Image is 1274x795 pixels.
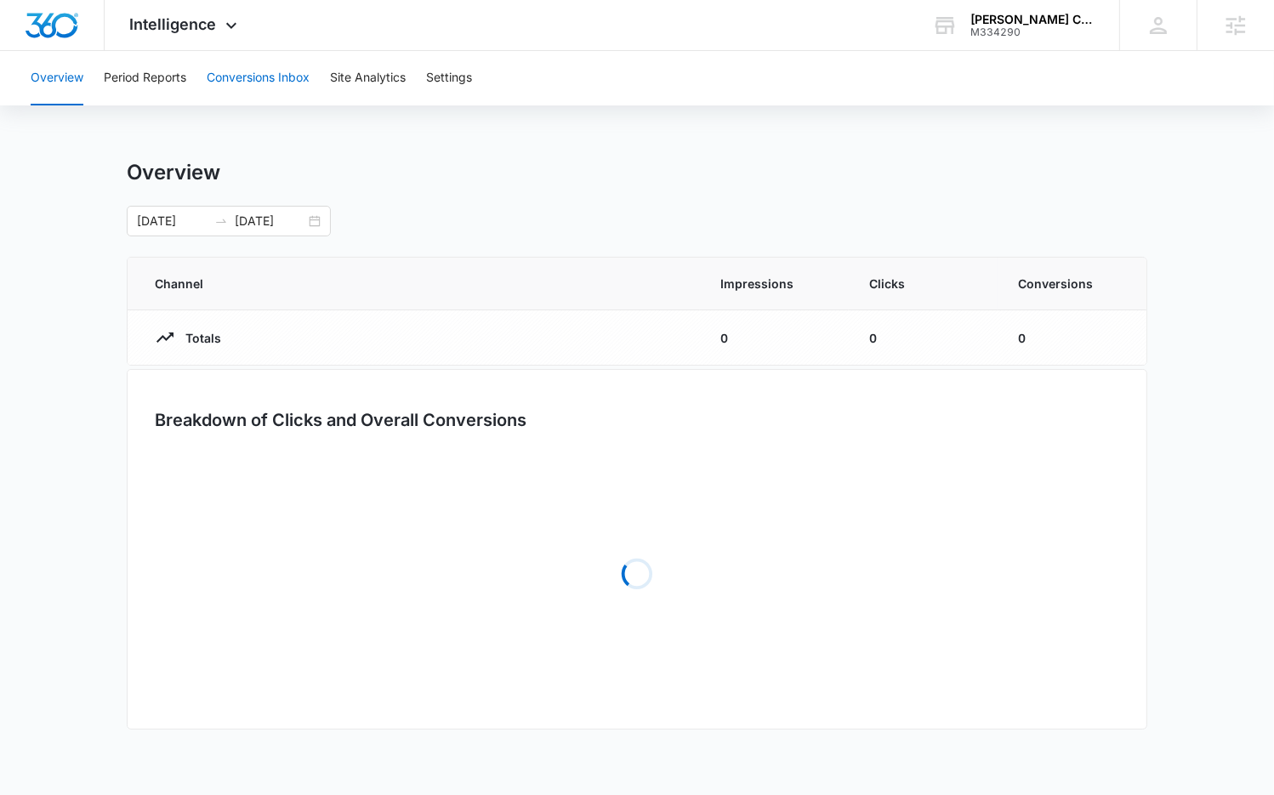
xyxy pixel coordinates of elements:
h3: Breakdown of Clicks and Overall Conversions [155,407,526,433]
span: swap-right [214,214,228,228]
td: 0 [849,310,998,366]
button: Site Analytics [330,51,406,105]
button: Overview [31,51,83,105]
div: account name [970,13,1095,26]
span: Conversions [1018,275,1119,292]
span: Intelligence [130,15,217,33]
p: Totals [175,329,221,347]
h1: Overview [127,160,220,185]
span: Impressions [720,275,828,292]
span: to [214,214,228,228]
button: Period Reports [104,51,186,105]
span: Clicks [869,275,977,292]
span: Channel [155,275,680,292]
td: 0 [700,310,849,366]
button: Settings [426,51,472,105]
input: End date [235,212,305,230]
input: Start date [137,212,208,230]
div: account id [970,26,1095,38]
td: 0 [998,310,1146,366]
button: Conversions Inbox [207,51,310,105]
